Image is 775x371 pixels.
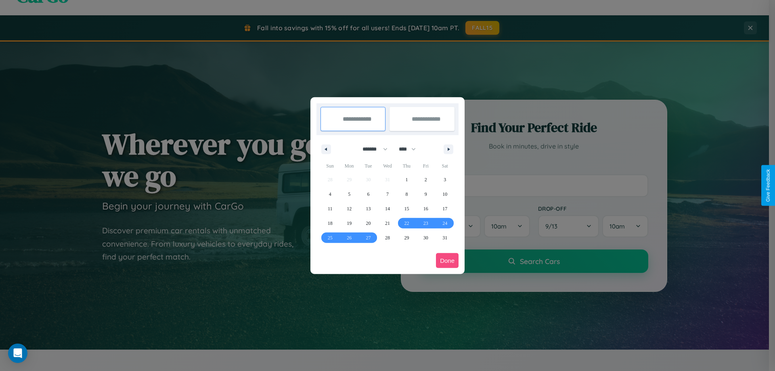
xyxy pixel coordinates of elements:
[444,172,446,187] span: 3
[347,231,352,245] span: 26
[442,201,447,216] span: 17
[366,216,371,231] span: 20
[386,187,389,201] span: 7
[366,201,371,216] span: 13
[436,216,455,231] button: 24
[320,187,339,201] button: 4
[320,159,339,172] span: Sun
[359,216,378,231] button: 20
[378,187,397,201] button: 7
[397,172,416,187] button: 1
[416,187,435,201] button: 9
[328,216,333,231] span: 18
[320,231,339,245] button: 25
[397,216,416,231] button: 22
[8,344,27,363] div: Open Intercom Messenger
[397,231,416,245] button: 29
[359,187,378,201] button: 6
[765,169,771,202] div: Give Feedback
[416,216,435,231] button: 23
[385,201,390,216] span: 14
[328,231,333,245] span: 25
[442,216,447,231] span: 24
[378,231,397,245] button: 28
[385,216,390,231] span: 21
[397,201,416,216] button: 15
[416,231,435,245] button: 30
[320,201,339,216] button: 11
[416,172,435,187] button: 2
[347,216,352,231] span: 19
[366,231,371,245] span: 27
[348,187,350,201] span: 5
[405,187,408,201] span: 8
[359,201,378,216] button: 13
[436,231,455,245] button: 31
[347,201,352,216] span: 12
[442,231,447,245] span: 31
[404,216,409,231] span: 22
[404,231,409,245] span: 29
[339,201,358,216] button: 12
[367,187,370,201] span: 6
[397,159,416,172] span: Thu
[404,201,409,216] span: 15
[416,201,435,216] button: 16
[328,201,333,216] span: 11
[425,172,427,187] span: 2
[339,187,358,201] button: 5
[378,159,397,172] span: Wed
[436,159,455,172] span: Sat
[378,216,397,231] button: 21
[385,231,390,245] span: 28
[423,231,428,245] span: 30
[436,172,455,187] button: 3
[329,187,331,201] span: 4
[425,187,427,201] span: 9
[423,201,428,216] span: 16
[397,187,416,201] button: 8
[436,253,459,268] button: Done
[405,172,408,187] span: 1
[320,216,339,231] button: 18
[436,187,455,201] button: 10
[378,201,397,216] button: 14
[359,159,378,172] span: Tue
[359,231,378,245] button: 27
[423,216,428,231] span: 23
[339,159,358,172] span: Mon
[339,231,358,245] button: 26
[442,187,447,201] span: 10
[339,216,358,231] button: 19
[416,159,435,172] span: Fri
[436,201,455,216] button: 17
